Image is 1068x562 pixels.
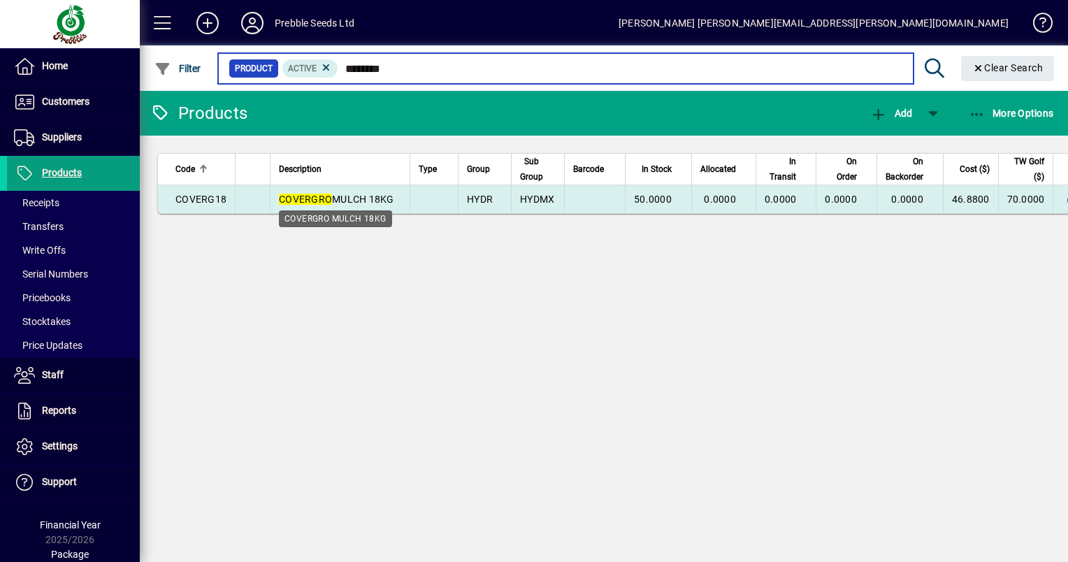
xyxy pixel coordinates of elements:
[419,161,449,177] div: Type
[634,161,684,177] div: In Stock
[825,154,857,185] span: On Order
[7,465,140,500] a: Support
[279,194,394,205] span: MULCH 18KG
[154,63,201,74] span: Filter
[7,286,140,310] a: Pricebooks
[7,238,140,262] a: Write Offs
[7,191,140,215] a: Receipts
[700,161,749,177] div: Allocated
[573,161,616,177] div: Barcode
[40,519,101,531] span: Financial Year
[14,316,71,327] span: Stocktakes
[175,161,195,177] span: Code
[969,108,1054,119] span: More Options
[765,154,797,185] span: In Transit
[42,60,68,71] span: Home
[282,59,338,78] mat-chip: Activation Status: Active
[965,101,1058,126] button: More Options
[288,64,317,73] span: Active
[467,194,493,205] span: HYDR
[14,197,59,208] span: Receipts
[14,221,64,232] span: Transfers
[7,429,140,464] a: Settings
[520,194,554,205] span: HYDMX
[279,210,392,227] div: COVERGRO MULCH 18KG
[765,194,797,205] span: 0.0000
[42,405,76,416] span: Reports
[175,161,226,177] div: Code
[520,154,556,185] div: Sub Group
[886,154,923,185] span: On Backorder
[870,108,912,119] span: Add
[42,440,78,452] span: Settings
[960,161,990,177] span: Cost ($)
[151,56,205,81] button: Filter
[14,292,71,303] span: Pricebooks
[175,194,226,205] span: COVERG18
[704,194,736,205] span: 0.0000
[886,154,936,185] div: On Backorder
[972,62,1044,73] span: Clear Search
[7,358,140,393] a: Staff
[7,394,140,428] a: Reports
[7,215,140,238] a: Transfers
[7,120,140,155] a: Suppliers
[943,185,998,213] td: 46.8800
[700,161,736,177] span: Allocated
[42,131,82,143] span: Suppliers
[998,185,1053,213] td: 70.0000
[619,12,1009,34] div: [PERSON_NAME] [PERSON_NAME][EMAIL_ADDRESS][PERSON_NAME][DOMAIN_NAME]
[7,333,140,357] a: Price Updates
[275,12,354,34] div: Prebble Seeds Ltd
[7,310,140,333] a: Stocktakes
[765,154,809,185] div: In Transit
[467,161,490,177] span: Group
[51,549,89,560] span: Package
[1023,3,1051,48] a: Knowledge Base
[42,96,89,107] span: Customers
[825,154,869,185] div: On Order
[150,102,247,124] div: Products
[573,161,604,177] span: Barcode
[14,340,82,351] span: Price Updates
[634,194,672,205] span: 50.0000
[867,101,916,126] button: Add
[1007,154,1045,185] span: TW Golf ($)
[891,194,923,205] span: 0.0000
[235,62,273,75] span: Product
[961,56,1055,81] button: Clear
[14,268,88,280] span: Serial Numbers
[42,167,82,178] span: Products
[7,262,140,286] a: Serial Numbers
[279,161,322,177] span: Description
[825,194,857,205] span: 0.0000
[14,245,66,256] span: Write Offs
[520,154,543,185] span: Sub Group
[642,161,672,177] span: In Stock
[42,476,77,487] span: Support
[230,10,275,36] button: Profile
[467,161,503,177] div: Group
[419,161,437,177] span: Type
[7,85,140,120] a: Customers
[279,194,332,205] em: COVERGRO
[279,161,401,177] div: Description
[42,369,64,380] span: Staff
[185,10,230,36] button: Add
[7,49,140,84] a: Home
